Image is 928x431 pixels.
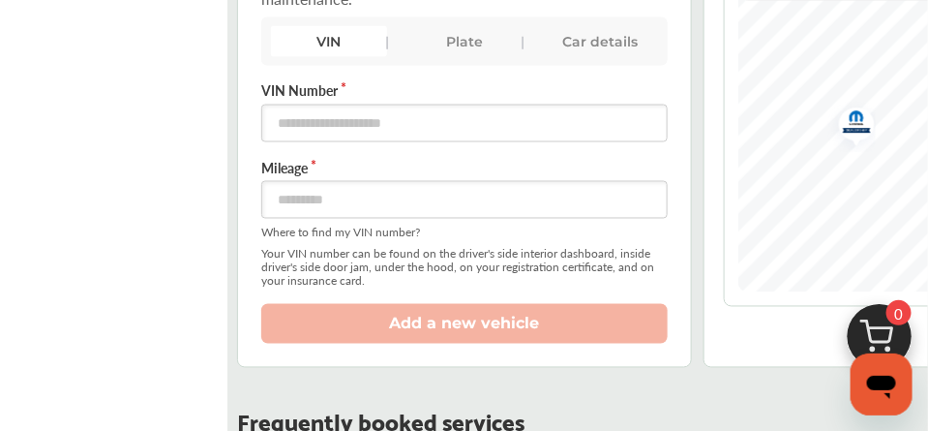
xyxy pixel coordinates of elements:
span: 0 [886,300,912,325]
span: Where to find my VIN number? [261,227,668,240]
div: Plate [406,26,523,57]
div: Car details [542,26,658,57]
img: logo-mopar.png [824,97,876,152]
img: cart_icon.3d0951e8.svg [833,295,926,388]
div: VIN [271,26,387,57]
span: Your VIN number can be found on the driver's side interior dashboard, inside driver's side door j... [261,248,668,289]
iframe: Button to launch messaging window [851,354,913,416]
p: Frequently booked services [237,412,524,430]
div: Map marker [824,97,873,152]
label: VIN Number [261,80,668,100]
label: Mileage [261,158,668,177]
